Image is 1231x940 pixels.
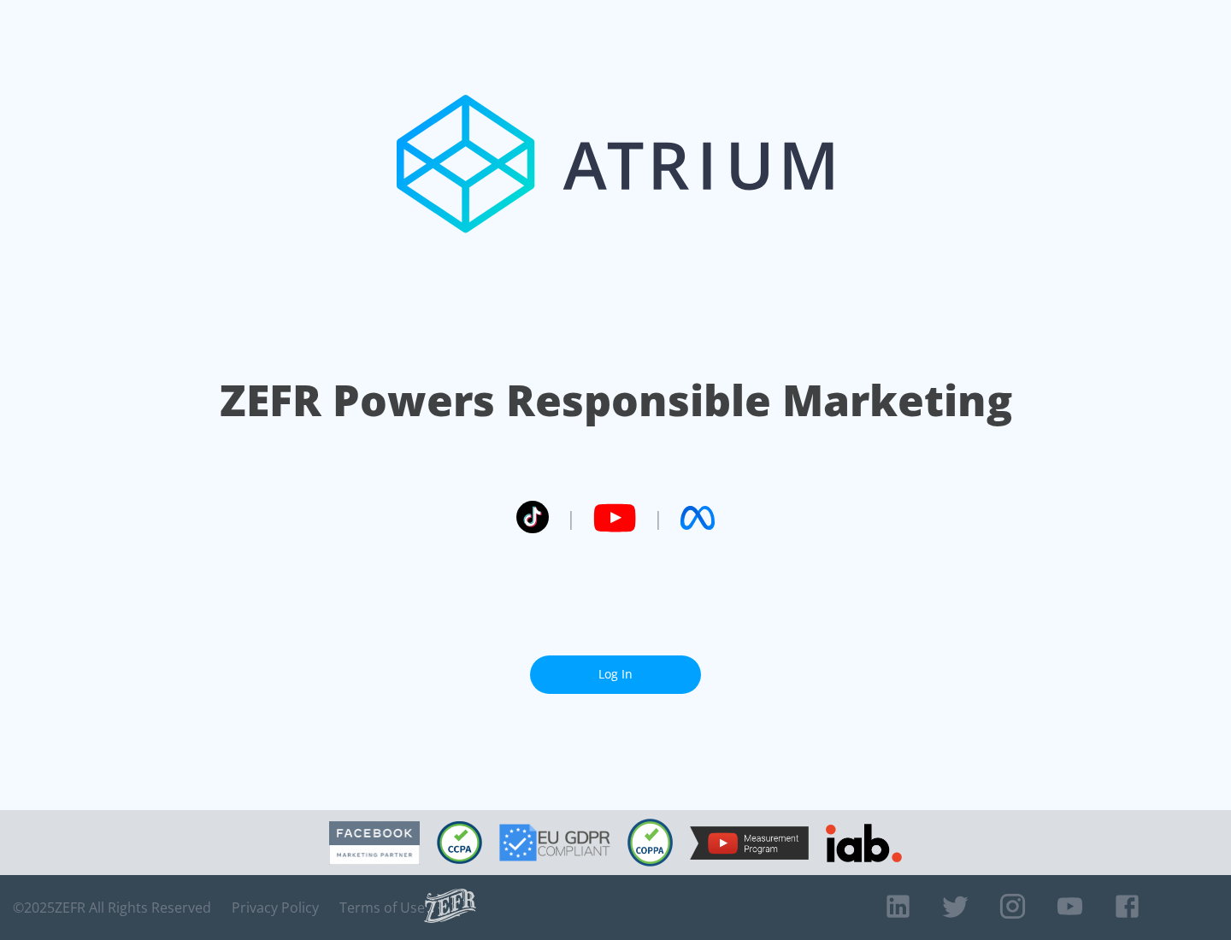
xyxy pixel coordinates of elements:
span: | [653,505,663,531]
img: CCPA Compliant [437,821,482,864]
img: IAB [826,824,902,862]
img: Facebook Marketing Partner [329,821,420,865]
a: Log In [530,655,701,694]
a: Privacy Policy [232,899,319,916]
img: COPPA Compliant [627,819,673,867]
h1: ZEFR Powers Responsible Marketing [220,371,1012,430]
span: © 2025 ZEFR All Rights Reserved [13,899,211,916]
img: GDPR Compliant [499,824,610,861]
span: | [566,505,576,531]
img: YouTube Measurement Program [690,826,809,860]
a: Terms of Use [339,899,425,916]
